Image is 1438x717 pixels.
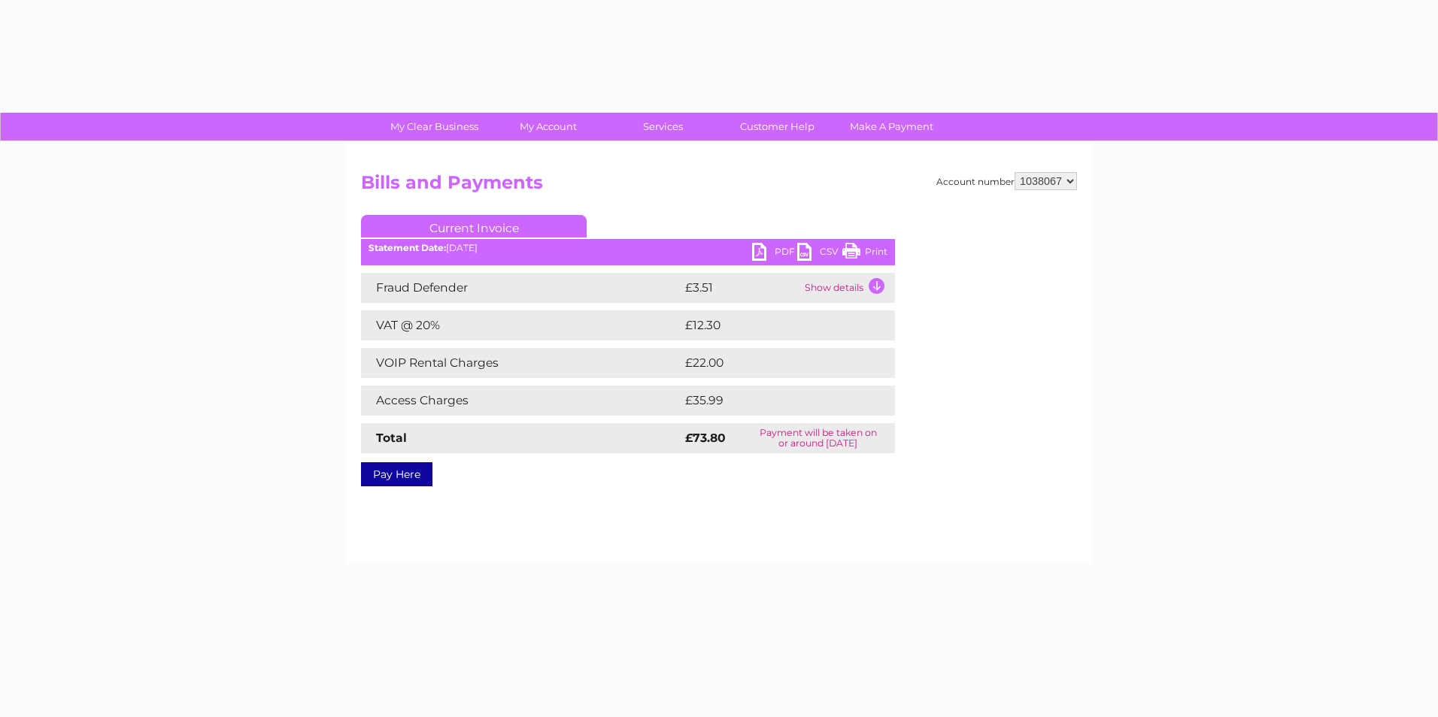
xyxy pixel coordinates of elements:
[752,243,797,265] a: PDF
[361,310,681,340] td: VAT @ 20%
[361,386,681,416] td: Access Charges
[361,243,895,253] div: [DATE]
[842,243,887,265] a: Print
[801,273,895,303] td: Show details
[685,431,726,445] strong: £73.80
[715,113,839,141] a: Customer Help
[681,273,801,303] td: £3.51
[681,348,865,378] td: £22.00
[372,113,496,141] a: My Clear Business
[487,113,611,141] a: My Account
[681,310,863,340] td: £12.30
[601,113,725,141] a: Services
[797,243,842,265] a: CSV
[681,386,865,416] td: £35.99
[361,273,681,303] td: Fraud Defender
[936,172,1077,190] div: Account number
[369,242,446,253] b: Statement Date:
[741,423,895,453] td: Payment will be taken on or around [DATE]
[376,431,407,445] strong: Total
[361,462,432,486] a: Pay Here
[830,113,954,141] a: Make A Payment
[361,172,1077,201] h2: Bills and Payments
[361,215,587,237] a: Current Invoice
[361,348,681,378] td: VOIP Rental Charges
